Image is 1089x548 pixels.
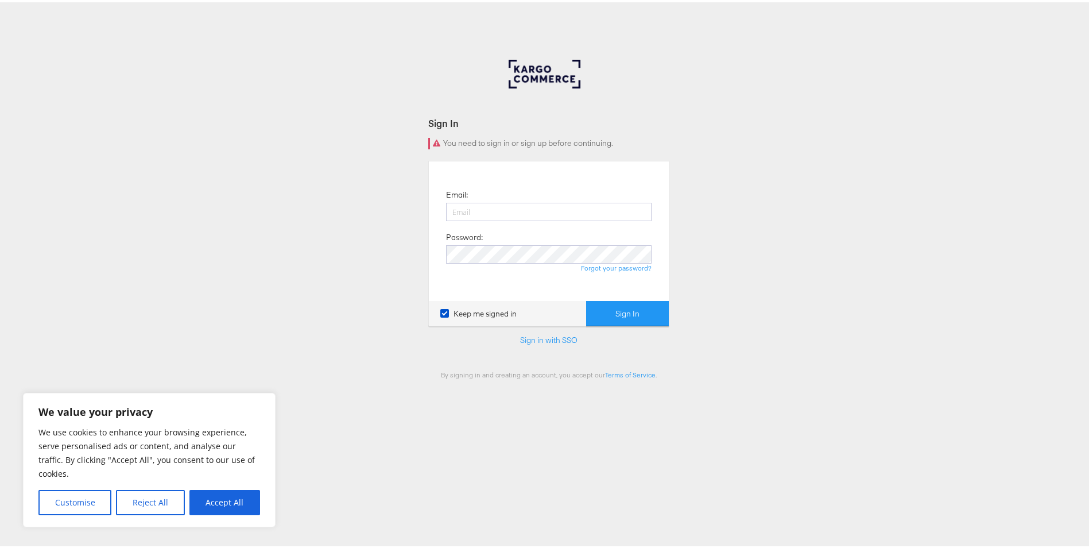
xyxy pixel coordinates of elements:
a: Forgot your password? [581,261,652,270]
p: We use cookies to enhance your browsing experience, serve personalised ads or content, and analys... [38,423,260,478]
label: Keep me signed in [440,306,517,317]
input: Email [446,200,652,219]
button: Sign In [586,299,669,325]
p: We value your privacy [38,403,260,416]
button: Customise [38,488,111,513]
label: Email: [446,187,468,198]
a: Terms of Service [605,368,656,377]
button: Reject All [116,488,184,513]
div: We value your privacy [23,391,276,525]
div: You need to sign in or sign up before continuing. [428,136,669,147]
label: Password: [446,230,483,241]
div: Sign In [428,114,669,128]
a: Sign in with SSO [520,333,578,343]
div: By signing in and creating an account, you accept our . [428,368,669,377]
button: Accept All [189,488,260,513]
